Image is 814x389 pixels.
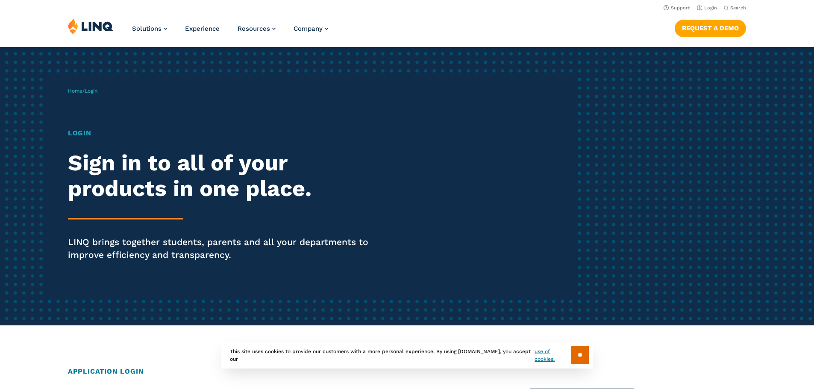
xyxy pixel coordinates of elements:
[132,25,167,32] a: Solutions
[221,342,593,369] div: This site uses cookies to provide our customers with a more personal experience. By using [DOMAIN...
[68,128,382,138] h1: Login
[675,20,746,37] a: Request a Demo
[730,5,746,11] span: Search
[68,88,82,94] a: Home
[85,88,97,94] span: Login
[68,236,382,261] p: LINQ brings together students, parents and all your departments to improve efficiency and transpa...
[675,18,746,37] nav: Button Navigation
[238,25,276,32] a: Resources
[185,25,220,32] a: Experience
[697,5,717,11] a: Login
[132,25,162,32] span: Solutions
[68,18,113,34] img: LINQ | K‑12 Software
[294,25,328,32] a: Company
[68,150,382,202] h2: Sign in to all of your products in one place.
[664,5,690,11] a: Support
[132,18,328,46] nav: Primary Navigation
[535,348,571,363] a: use of cookies.
[294,25,323,32] span: Company
[238,25,270,32] span: Resources
[68,88,97,94] span: /
[724,5,746,11] button: Open Search Bar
